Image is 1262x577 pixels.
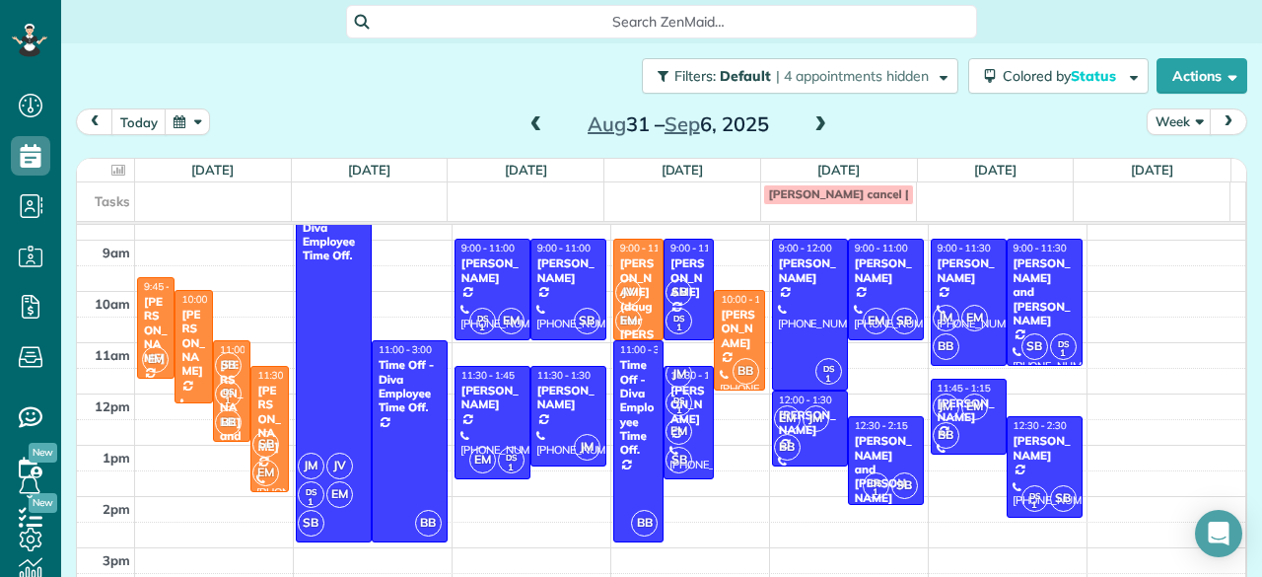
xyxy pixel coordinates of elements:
span: JM [666,361,692,388]
span: SB [891,472,918,499]
span: Status [1071,67,1119,85]
span: JV [615,279,642,306]
div: [PERSON_NAME] (daughter [PERSON_NAME] [PERSON_NAME]) [PERSON_NAME] [619,256,658,455]
span: SB [574,308,600,334]
div: [PERSON_NAME] [1013,434,1077,463]
span: BB [215,409,242,436]
span: JM [933,305,959,331]
small: 1 [470,319,495,337]
div: [PERSON_NAME] [256,384,282,455]
span: 9:45 - 11:45 [144,280,197,293]
span: 11:45 - 1:15 [938,382,991,395]
span: JM [933,394,959,420]
span: JM [574,434,600,461]
span: JV [326,453,353,479]
a: [DATE] [1131,162,1173,178]
small: 1 [864,483,888,502]
a: [DATE] [974,162,1017,178]
span: 9:00 - 11:00 [620,242,673,254]
div: Time Off - Diva Employee Time Off. [302,206,366,263]
span: EM [666,418,692,445]
span: EM [774,405,801,432]
small: 1 [816,370,841,389]
span: 11am [95,347,130,363]
span: SB [891,308,918,334]
span: New [29,443,57,463]
span: 9:00 - 11:00 [855,242,908,254]
span: EM [469,447,496,473]
span: Aug [588,111,626,136]
span: DS [306,486,316,497]
span: SB [215,352,242,379]
span: 10:00 - 12:00 [721,293,780,306]
span: 11:00 - 3:00 [379,343,432,356]
span: SB [1021,333,1048,360]
span: DS [477,313,488,324]
span: 1pm [103,450,130,466]
a: [DATE] [662,162,704,178]
div: [PERSON_NAME] [460,384,525,412]
small: 1 [299,493,323,512]
div: [PERSON_NAME] [536,384,600,412]
a: [DATE] [191,162,234,178]
span: SB [1050,485,1077,512]
button: Filters: Default | 4 appointments hidden [642,58,958,94]
div: [PERSON_NAME] and [PERSON_NAME] [854,434,918,505]
div: [PERSON_NAME] [143,295,169,366]
span: BB [631,510,658,537]
span: DS [871,477,881,488]
button: Actions [1157,58,1247,94]
span: SB [666,447,692,473]
small: 1 [1051,344,1076,363]
span: 9:00 - 11:00 [461,242,515,254]
span: BB [933,422,959,449]
span: 11:00 - 3:00 [620,343,673,356]
a: [DATE] [505,162,547,178]
span: DS [1029,490,1040,501]
span: BB [774,434,801,461]
span: 9:00 - 11:30 [938,242,991,254]
span: 10am [95,296,130,312]
span: BB [933,333,959,360]
span: EM [615,308,642,334]
div: [PERSON_NAME] [720,308,758,350]
span: 12pm [95,398,130,414]
span: EM [961,394,988,420]
span: DS [823,363,834,374]
span: | 4 appointments hidden [776,67,929,85]
span: SB [666,279,692,306]
span: 9:00 - 11:00 [537,242,591,254]
span: EM [326,481,353,508]
div: Time Off - Diva Employee Time Off. [619,358,658,458]
span: Filters: [674,67,716,85]
span: 2pm [103,501,130,517]
div: [PERSON_NAME] [460,256,525,285]
a: Filters: Default | 4 appointments hidden [632,58,958,94]
div: [PERSON_NAME] [778,256,842,285]
div: [PERSON_NAME] and [PERSON_NAME] [1013,256,1077,327]
span: Sep [665,111,700,136]
span: 12:30 - 2:15 [855,419,908,432]
div: [PERSON_NAME] [854,256,918,285]
button: today [111,108,167,135]
div: Open Intercom Messenger [1195,510,1242,557]
span: DS [1058,338,1069,349]
span: [PERSON_NAME] cancel [DATE] [769,186,944,201]
div: [PERSON_NAME] [669,256,708,299]
button: Week [1147,108,1212,135]
span: 9am [103,245,130,260]
span: 11:30 - 1:45 [461,369,515,382]
span: 9:00 - 12:00 [779,242,832,254]
span: 9:00 - 11:30 [1014,242,1067,254]
span: 10:00 - 12:15 [181,293,241,306]
span: DS [673,313,684,324]
span: 12:00 - 1:30 [779,394,832,406]
span: EM [252,460,279,486]
a: [DATE] [348,162,390,178]
button: next [1210,108,1247,135]
small: 1 [666,319,691,337]
span: BB [415,510,442,537]
span: 3pm [103,552,130,568]
span: Colored by [1003,67,1123,85]
span: DS [673,395,684,405]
